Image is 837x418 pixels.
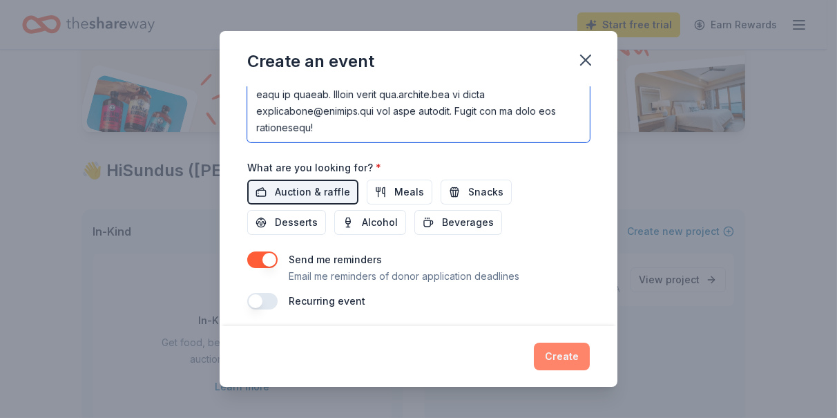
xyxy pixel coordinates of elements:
button: Meals [367,180,432,205]
label: What are you looking for? [247,161,381,175]
textarea: Loremip do 7020, sit Ametcon adi Elitseddoeiu tempor in utlab etdolor mag aliquaen adm veniam qui... [247,80,590,142]
p: Email me reminders of donor application deadlines [289,268,519,285]
label: Send me reminders [289,254,382,265]
label: Recurring event [289,295,365,307]
button: Create [534,343,590,370]
span: Auction & raffle [275,184,350,200]
button: Auction & raffle [247,180,358,205]
span: Meals [394,184,424,200]
button: Beverages [414,210,502,235]
button: Alcohol [334,210,406,235]
span: Alcohol [362,214,398,231]
button: Snacks [441,180,512,205]
div: Create an event [247,50,374,73]
span: Snacks [468,184,503,200]
span: Desserts [275,214,318,231]
button: Desserts [247,210,326,235]
span: Beverages [442,214,494,231]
